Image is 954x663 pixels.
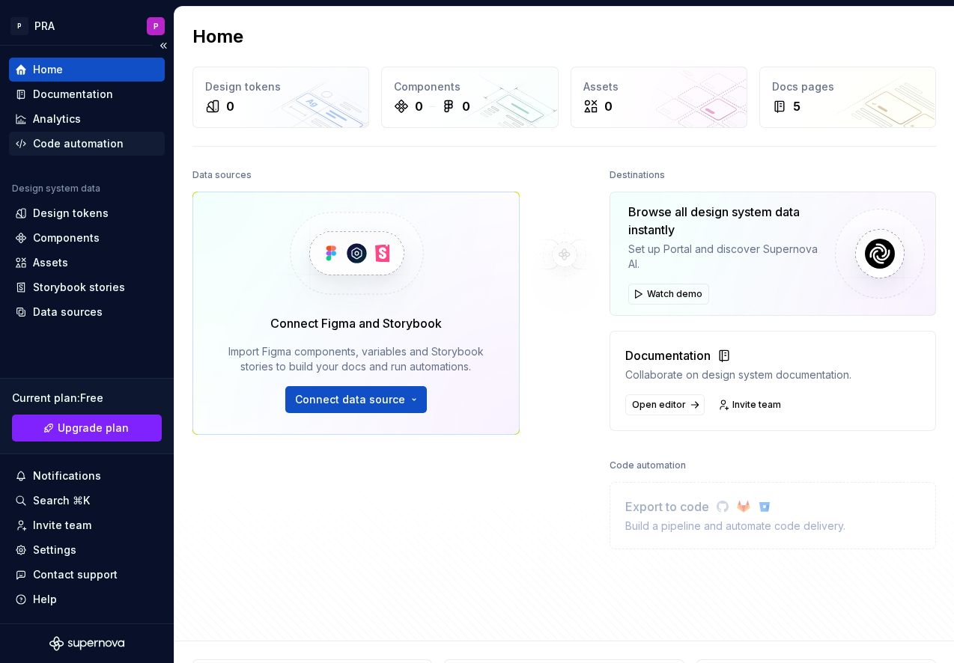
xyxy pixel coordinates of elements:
[33,567,118,582] div: Contact support
[628,203,824,239] div: Browse all design system data instantly
[12,415,162,442] a: Upgrade plan
[154,20,159,32] div: P
[793,97,800,115] div: 5
[625,367,851,382] div: Collaborate on design system documentation.
[34,19,55,34] div: PRA
[33,543,76,557] div: Settings
[9,513,165,537] a: Invite team
[10,17,28,35] div: P
[33,592,57,607] div: Help
[295,392,405,407] span: Connect data source
[285,386,427,413] button: Connect data source
[33,255,68,270] div: Assets
[9,464,165,488] button: Notifications
[49,636,124,651] svg: Supernova Logo
[628,242,824,272] div: Set up Portal and discover Supernova AI.
[33,62,63,77] div: Home
[226,97,234,115] div: 0
[9,107,165,131] a: Analytics
[604,97,613,115] div: 0
[33,280,125,295] div: Storybook stories
[153,35,174,56] button: Collapse sidebar
[625,519,845,534] div: Build a pipeline and automate code delivery.
[192,165,252,186] div: Data sources
[610,455,686,476] div: Code automation
[33,136,124,151] div: Code automation
[58,421,129,436] span: Upgrade plan
[583,79,735,94] div: Assets
[33,305,103,320] div: Data sources
[9,538,165,562] a: Settings
[625,498,845,516] div: Export to code
[9,82,165,106] a: Documentation
[9,300,165,324] a: Data sources
[33,493,90,508] div: Search ⌘K
[628,284,709,305] button: Watch demo
[214,344,498,374] div: Import Figma components, variables and Storybook stories to build your docs and run automations.
[9,563,165,587] button: Contact support
[394,79,545,94] div: Components
[33,230,100,245] div: Components
[759,67,936,128] a: Docs pages5
[9,58,165,82] a: Home
[9,587,165,611] button: Help
[610,165,665,186] div: Destinations
[632,399,686,411] span: Open editor
[714,394,788,415] a: Invite team
[9,201,165,225] a: Design tokens
[625,346,851,364] div: Documentation
[192,25,243,49] h2: Home
[33,206,109,221] div: Design tokens
[205,79,356,94] div: Design tokens
[732,399,781,411] span: Invite team
[415,97,423,115] div: 0
[9,275,165,299] a: Storybook stories
[9,226,165,250] a: Components
[3,10,171,42] button: PPRAP
[9,132,165,156] a: Code automation
[462,97,470,115] div: 0
[625,394,705,415] a: Open editor
[571,67,747,128] a: Assets0
[647,288,702,300] span: Watch demo
[12,183,100,195] div: Design system data
[9,251,165,275] a: Assets
[9,489,165,513] button: Search ⌘K
[12,391,162,406] div: Current plan : Free
[33,111,81,126] div: Analytics
[33,468,101,483] div: Notifications
[33,87,113,102] div: Documentation
[381,67,558,128] a: Components00
[772,79,923,94] div: Docs pages
[192,67,369,128] a: Design tokens0
[33,518,91,533] div: Invite team
[270,314,442,332] div: Connect Figma and Storybook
